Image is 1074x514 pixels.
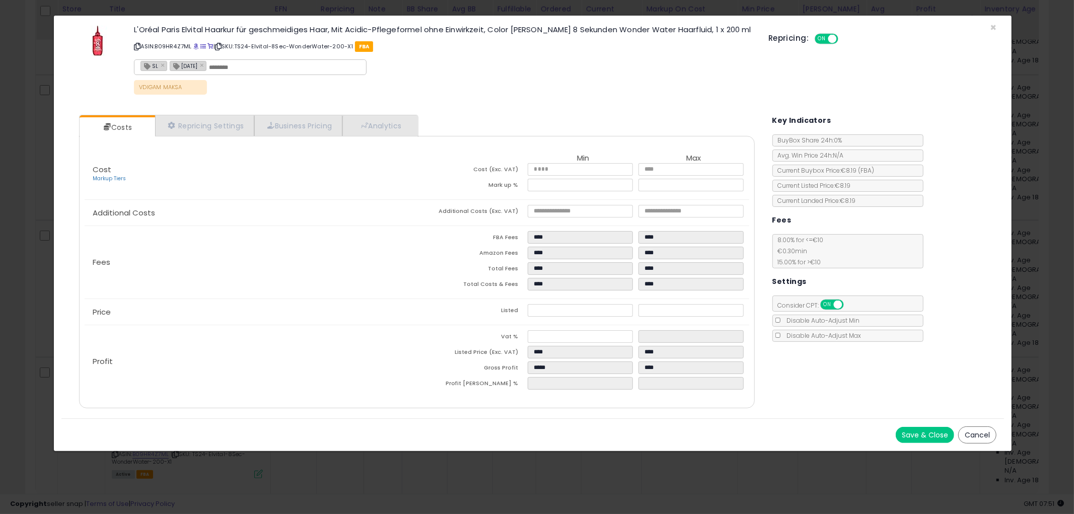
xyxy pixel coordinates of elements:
h5: Key Indicators [772,114,831,127]
p: Additional Costs [85,209,417,217]
button: Cancel [958,426,996,444]
td: Cost (Exc. VAT) [417,163,528,179]
a: × [200,60,206,69]
td: Profit [PERSON_NAME] % [417,377,528,393]
h5: Fees [772,214,792,227]
img: 31+r3cca4UL._SL60_.jpg [83,26,113,56]
a: Your listing only [207,42,213,50]
span: Current Buybox Price: [773,166,875,175]
a: Business Pricing [254,115,342,136]
p: Cost [85,166,417,183]
span: €0.30 min [773,247,808,255]
span: Avg. Win Price 24h: N/A [773,151,844,160]
td: Mark up % [417,179,528,194]
span: Disable Auto-Adjust Min [782,316,860,325]
td: Total Fees [417,262,528,278]
span: [DATE] [170,61,197,70]
th: Min [528,154,638,163]
span: OFF [842,301,858,309]
a: Analytics [342,115,417,136]
a: All offer listings [200,42,206,50]
td: Total Costs & Fees [417,278,528,293]
a: BuyBox page [193,42,199,50]
span: ON [816,35,828,43]
span: 8.00 % for <= €10 [773,236,824,266]
td: Vat % [417,330,528,346]
span: €8.19 [841,166,875,175]
span: FBA [355,41,374,52]
p: ASIN: B09HR4Z7ML | SKU: TS24-Elvital-8Sec-WonderWater-200-X1 [134,38,753,54]
span: Consider CPT: [773,301,857,310]
span: OFF [837,35,853,43]
span: Current Landed Price: €8.19 [773,196,856,205]
span: SL [141,61,158,70]
span: BuyBox Share 24h: 0% [773,136,842,144]
h5: Repricing: [768,34,809,42]
td: Additional Costs (Exc. VAT) [417,205,528,221]
span: 15.00 % for > €10 [773,258,821,266]
td: Amazon Fees [417,247,528,262]
td: Listed [417,304,528,320]
span: × [990,20,996,35]
button: Save & Close [896,427,954,443]
p: Fees [85,258,417,266]
span: ( FBA ) [858,166,875,175]
h3: L'Oréal Paris Elvital Haarkur für geschmeidiges Haar, Mit Acidic-Pflegeformel ohne Einwirkzeit, C... [134,26,753,33]
span: ON [821,301,834,309]
p: Profit [85,357,417,365]
p: Price [85,308,417,316]
p: VDIGAM MAKSA [134,80,207,95]
td: FBA Fees [417,231,528,247]
h5: Settings [772,275,807,288]
td: Gross Profit [417,361,528,377]
a: × [161,60,167,69]
span: Current Listed Price: €8.19 [773,181,851,190]
span: Disable Auto-Adjust Max [782,331,862,340]
a: Repricing Settings [155,115,255,136]
td: Listed Price (Exc. VAT) [417,346,528,361]
a: Costs [80,117,154,137]
th: Max [638,154,749,163]
a: Markup Tiers [93,175,126,182]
